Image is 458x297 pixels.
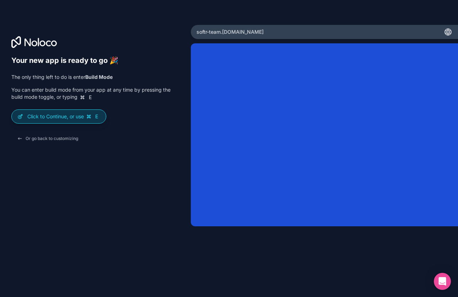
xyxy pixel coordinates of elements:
[196,28,264,36] span: softr-team .[DOMAIN_NAME]
[11,86,171,101] p: You can enter build mode from your app at any time by pressing the build mode toggle, or typing
[11,56,171,65] h6: Your new app is ready to go 🎉
[11,132,84,145] button: Or go back to customizing
[11,74,171,81] p: The only thing left to do is enter
[94,114,99,119] span: E
[85,74,113,80] strong: Build Mode
[434,273,451,290] div: Open Intercom Messenger
[27,113,100,120] p: Click to Continue, or use
[87,94,93,100] span: E
[191,43,458,227] iframe: App Preview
